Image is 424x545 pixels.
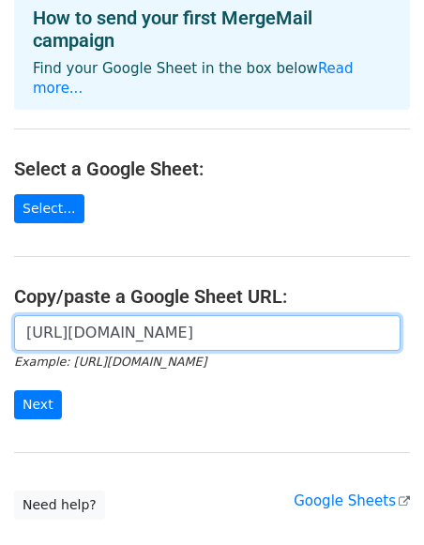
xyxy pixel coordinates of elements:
[33,59,391,98] p: Find your Google Sheet in the box below
[14,491,105,520] a: Need help?
[14,194,84,223] a: Select...
[33,7,391,52] h4: How to send your first MergeMail campaign
[14,355,206,369] small: Example: [URL][DOMAIN_NAME]
[330,455,424,545] iframe: Chat Widget
[14,390,62,419] input: Next
[14,158,410,180] h4: Select a Google Sheet:
[330,455,424,545] div: Widget de chat
[33,60,354,97] a: Read more...
[294,492,410,509] a: Google Sheets
[14,285,410,308] h4: Copy/paste a Google Sheet URL:
[14,315,401,351] input: Paste your Google Sheet URL here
